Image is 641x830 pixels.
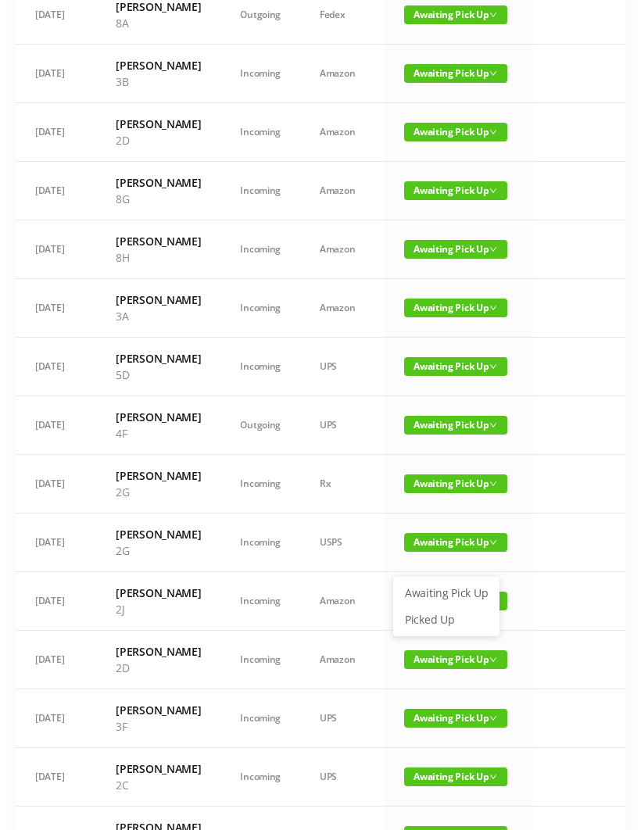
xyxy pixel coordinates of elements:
i: icon: down [489,128,497,136]
i: icon: down [489,773,497,781]
td: [DATE] [16,631,96,689]
a: Picked Up [396,607,497,632]
h6: [PERSON_NAME] [116,760,201,777]
td: Incoming [220,631,300,689]
td: [DATE] [16,572,96,631]
td: Amazon [300,220,385,279]
h6: [PERSON_NAME] [116,57,201,73]
p: 3A [116,308,201,324]
td: Incoming [220,689,300,748]
td: Incoming [220,103,300,162]
h6: [PERSON_NAME] [116,467,201,484]
span: Awaiting Pick Up [404,767,507,786]
td: Incoming [220,220,300,279]
p: 3F [116,718,201,735]
h6: [PERSON_NAME] [116,643,201,660]
h6: [PERSON_NAME] [116,585,201,601]
i: icon: down [489,480,497,488]
td: [DATE] [16,689,96,748]
td: [DATE] [16,396,96,455]
td: Rx [300,455,385,513]
h6: [PERSON_NAME] [116,292,201,308]
i: icon: down [489,421,497,429]
span: Awaiting Pick Up [404,709,507,728]
p: 4F [116,425,201,442]
span: Awaiting Pick Up [404,240,507,259]
td: Incoming [220,572,300,631]
td: [DATE] [16,279,96,338]
td: [DATE] [16,455,96,513]
span: Awaiting Pick Up [404,474,507,493]
span: Awaiting Pick Up [404,357,507,376]
td: Amazon [300,572,385,631]
i: icon: down [489,187,497,195]
td: Incoming [220,338,300,396]
p: 8H [116,249,201,266]
p: 8G [116,191,201,207]
td: UPS [300,396,385,455]
span: Awaiting Pick Up [404,64,507,83]
p: 2J [116,601,201,617]
span: Awaiting Pick Up [404,650,507,669]
i: icon: down [489,714,497,722]
td: Incoming [220,748,300,807]
td: UPS [300,748,385,807]
p: 3B [116,73,201,90]
td: Incoming [220,279,300,338]
td: Amazon [300,279,385,338]
td: [DATE] [16,748,96,807]
p: 2D [116,132,201,148]
td: [DATE] [16,513,96,572]
i: icon: down [489,11,497,19]
i: icon: down [489,70,497,77]
a: Awaiting Pick Up [396,581,497,606]
i: icon: down [489,245,497,253]
td: Amazon [300,162,385,220]
td: UPS [300,338,385,396]
td: Outgoing [220,396,300,455]
p: 2G [116,542,201,559]
td: [DATE] [16,162,96,220]
td: Incoming [220,162,300,220]
td: USPS [300,513,385,572]
td: Incoming [220,45,300,103]
td: Incoming [220,455,300,513]
td: [DATE] [16,220,96,279]
h6: [PERSON_NAME] [116,526,201,542]
i: icon: down [489,304,497,312]
td: Amazon [300,45,385,103]
i: icon: down [489,538,497,546]
td: [DATE] [16,103,96,162]
span: Awaiting Pick Up [404,533,507,552]
span: Awaiting Pick Up [404,299,507,317]
td: Amazon [300,103,385,162]
p: 2G [116,484,201,500]
p: 8A [116,15,201,31]
h6: [PERSON_NAME] [116,702,201,718]
i: icon: down [489,656,497,664]
span: Awaiting Pick Up [404,5,507,24]
span: Awaiting Pick Up [404,123,507,141]
span: Awaiting Pick Up [404,181,507,200]
p: 5D [116,367,201,383]
td: Incoming [220,513,300,572]
td: UPS [300,689,385,748]
h6: [PERSON_NAME] [116,116,201,132]
td: [DATE] [16,45,96,103]
h6: [PERSON_NAME] [116,350,201,367]
h6: [PERSON_NAME] [116,233,201,249]
span: Awaiting Pick Up [404,416,507,435]
h6: [PERSON_NAME] [116,174,201,191]
p: 2D [116,660,201,676]
i: icon: down [489,363,497,370]
td: [DATE] [16,338,96,396]
h6: [PERSON_NAME] [116,409,201,425]
td: Amazon [300,631,385,689]
p: 2C [116,777,201,793]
